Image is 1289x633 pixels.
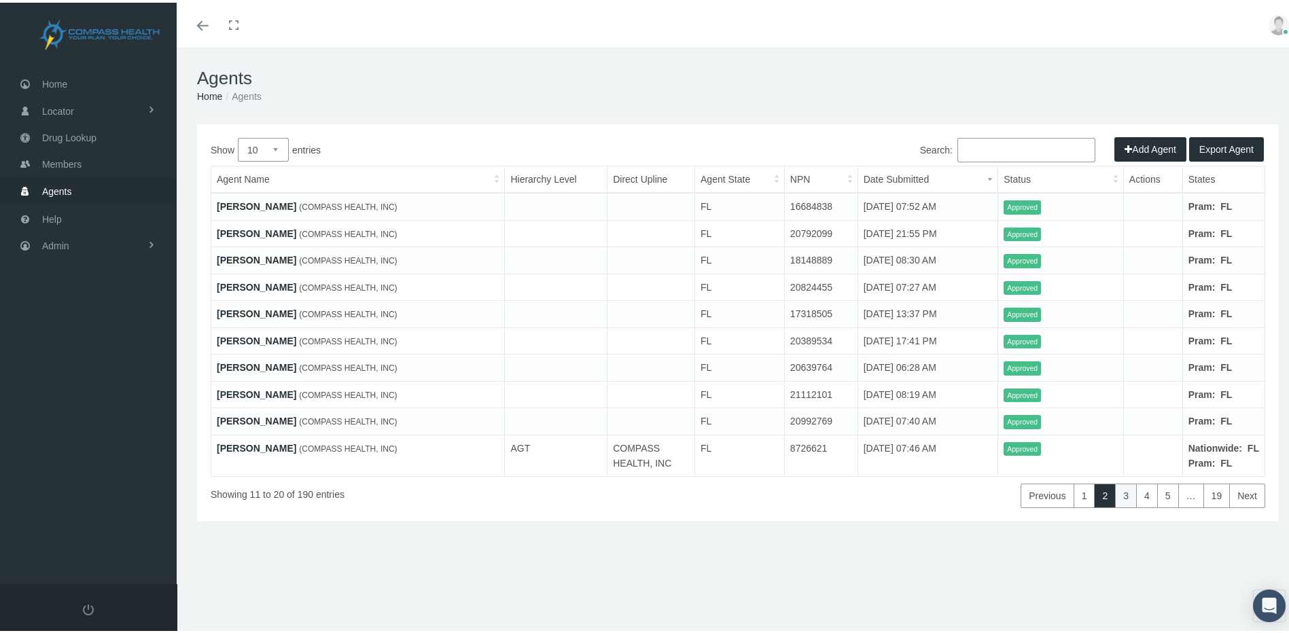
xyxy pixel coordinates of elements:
[858,325,998,352] td: [DATE] 17:41 PM
[1188,386,1216,397] b: Pram:
[1004,305,1041,319] span: Approved
[217,225,296,236] a: [PERSON_NAME]
[1188,440,1242,451] b: Nationwide:
[299,388,397,397] span: (COMPASS HEALTH, INC)
[217,359,296,370] a: [PERSON_NAME]
[858,164,998,191] th: Date Submitted: activate to sort column ascending
[858,298,998,325] td: [DATE] 13:37 PM
[695,245,785,272] td: FL
[42,230,69,256] span: Admin
[695,190,785,217] td: FL
[1004,359,1041,373] span: Approved
[42,122,96,148] span: Drug Lookup
[217,306,296,316] a: [PERSON_NAME]
[784,271,858,298] td: 20824455
[858,217,998,245] td: [DATE] 21:55 PM
[858,271,998,298] td: [DATE] 07:27 AM
[1220,413,1232,424] b: FL
[1188,225,1216,236] b: Pram:
[695,378,785,405] td: FL
[1004,251,1041,266] span: Approved
[1188,359,1216,370] b: Pram:
[1188,306,1216,316] b: Pram:
[1004,278,1041,293] span: Approved
[1182,164,1265,191] th: States
[1188,333,1216,344] b: Pram:
[1220,279,1232,290] b: FL
[1188,198,1216,209] b: Pram:
[784,325,858,352] td: 20389534
[920,135,1095,160] label: Search:
[695,217,785,245] td: FL
[197,65,1279,86] h1: Agents
[18,15,181,49] img: COMPASS HEALTH, INC
[238,135,289,159] select: Showentries
[1220,455,1232,466] b: FL
[695,405,785,433] td: FL
[695,432,785,473] td: FL
[197,88,222,99] a: Home
[1004,332,1041,346] span: Approved
[1157,481,1179,505] a: 5
[1094,481,1116,505] a: 2
[42,204,62,230] span: Help
[1220,252,1232,263] b: FL
[858,190,998,217] td: [DATE] 07:52 AM
[217,198,296,209] a: [PERSON_NAME]
[1123,164,1182,191] th: Actions
[217,440,296,451] a: [PERSON_NAME]
[1188,413,1216,424] b: Pram:
[1220,198,1232,209] b: FL
[695,298,785,325] td: FL
[695,271,785,298] td: FL
[42,149,82,175] span: Members
[1188,279,1216,290] b: Pram:
[1115,481,1137,505] a: 3
[784,217,858,245] td: 20792099
[1269,12,1289,33] img: user-placeholder.jpg
[1136,481,1158,505] a: 4
[1004,198,1041,212] span: Approved
[505,164,607,191] th: Hierarchy Level
[299,441,397,451] span: (COMPASS HEALTH, INC)
[211,135,738,159] label: Show entries
[1114,134,1186,159] button: Add Agent
[211,164,505,191] th: Agent Name: activate to sort column ascending
[695,352,785,379] td: FL
[998,164,1124,191] th: Status: activate to sort column ascending
[299,227,397,236] span: (COMPASS HEALTH, INC)
[784,378,858,405] td: 21112101
[858,378,998,405] td: [DATE] 08:19 AM
[217,333,296,344] a: [PERSON_NAME]
[1220,386,1232,397] b: FL
[1220,359,1232,370] b: FL
[1253,587,1286,619] div: Open Intercom Messenger
[957,135,1095,160] input: Search:
[217,413,296,424] a: [PERSON_NAME]
[299,414,397,424] span: (COMPASS HEALTH, INC)
[858,352,998,379] td: [DATE] 06:28 AM
[1004,386,1041,400] span: Approved
[299,334,397,344] span: (COMPASS HEALTH, INC)
[784,245,858,272] td: 18148889
[1188,252,1216,263] b: Pram:
[299,307,397,316] span: (COMPASS HEALTH, INC)
[1189,134,1264,159] button: Export Agent
[784,352,858,379] td: 20639764
[784,405,858,433] td: 20992769
[1021,481,1074,505] a: Previous
[505,432,607,473] td: AGT
[1004,412,1041,427] span: Approved
[222,86,261,101] li: Agents
[42,69,67,94] span: Home
[1220,225,1232,236] b: FL
[784,164,858,191] th: NPN: activate to sort column ascending
[858,245,998,272] td: [DATE] 08:30 AM
[695,325,785,352] td: FL
[1004,439,1041,454] span: Approved
[1074,481,1095,505] a: 1
[1004,225,1041,239] span: Approved
[858,405,998,433] td: [DATE] 07:40 AM
[784,298,858,325] td: 17318505
[299,361,397,370] span: (COMPASS HEALTH, INC)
